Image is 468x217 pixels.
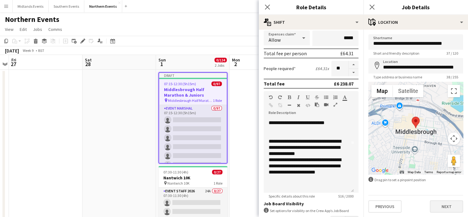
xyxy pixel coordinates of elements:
[84,0,122,12] button: Northern Events
[259,15,363,30] div: Shift
[5,15,59,24] h1: Northern Events
[10,61,16,68] span: 27
[442,75,463,79] span: 38 / 255
[84,61,92,68] span: 28
[278,95,282,100] button: Redo
[269,95,273,100] button: Undo
[448,155,460,167] button: Drag Pegman onto the map to open Street View
[400,170,404,174] button: Keyboard shortcuts
[213,98,222,103] span: 1 Role
[371,85,393,97] button: Show street map
[232,57,240,63] span: Mon
[424,170,433,174] a: Terms (opens in new tab)
[287,103,291,108] button: Horizontal Line
[296,95,301,100] button: Italic
[85,57,92,63] span: Sat
[211,81,222,86] span: 0/97
[342,95,347,100] button: Text Color
[349,69,358,77] button: Decrease
[368,51,424,56] span: Short and friendly description
[363,15,468,30] div: Location
[264,208,358,214] div: Set options for visibility on the Crew App’s Job Board
[370,166,390,174] img: Google
[214,181,222,186] span: 1 Role
[49,0,84,12] button: Southern Events
[13,0,49,12] button: Midlands Events
[370,166,390,174] a: Open this area in Google Maps (opens a new window)
[306,95,310,100] button: Underline
[269,37,281,43] span: Allow
[11,57,16,63] span: Fri
[363,3,468,11] h3: Job Details
[408,170,421,174] button: Map Data
[17,25,29,33] a: Edit
[368,75,427,79] span: Type address or business name
[38,48,44,53] div: BST
[315,66,329,71] div: £64.31 x
[306,103,310,108] button: HTML Code
[164,81,196,86] span: 07:15-12:30 (5h15m)
[315,95,319,100] button: Strikethrough
[259,3,363,11] h3: Role Details
[333,102,338,107] button: Fullscreen
[287,95,291,100] button: Bold
[340,50,354,56] div: £64.31
[264,194,320,198] span: Specific details about this role
[46,25,65,33] a: Comms
[2,25,16,33] a: View
[159,73,227,78] div: Draft
[215,63,226,68] div: 2 Jobs
[368,177,463,183] div: Drag pin to set a pinpoint position
[315,102,319,107] button: Paste as plain text
[5,27,14,32] span: View
[264,50,307,56] div: Total fee per person
[20,48,36,53] span: Week 9
[368,200,402,213] button: Previous
[264,81,285,87] div: Total fee
[264,66,296,71] label: People required
[168,98,213,103] span: Middlesbrough Half Marathon & Juniors
[158,72,227,164] app-job-card: Draft07:15-12:30 (5h15m)0/97Middlesbrough Half Marathon & Juniors Middlesbrough Half Marathon & J...
[324,95,328,100] button: Unordered List
[393,85,423,97] button: Show satellite imagery
[159,87,227,98] h3: Middlesbrough Half Marathon & Juniors
[349,61,358,69] button: Increase
[20,27,27,32] span: Edit
[264,201,358,207] h3: Job Board Visibility
[296,103,301,108] button: Clear Formatting
[33,27,42,32] span: Jobs
[333,95,338,100] button: Ordered List
[448,132,460,145] button: Map camera controls
[324,102,328,107] button: Insert video
[158,175,227,181] h3: Nantwich 10K
[333,194,358,198] span: 516 / 2000
[167,181,190,186] span: Nantwich 10K
[158,61,166,68] span: 1
[231,61,240,68] span: 2
[163,170,188,174] span: 07:30-11:30 (4h)
[442,51,463,56] span: 37 / 120
[5,48,19,54] div: [DATE]
[334,81,354,87] div: £6 238.07
[30,25,45,33] a: Jobs
[430,200,463,213] button: Next
[437,170,461,174] a: Report a map error
[48,27,62,32] span: Comms
[448,85,460,97] button: Toggle fullscreen view
[158,57,166,63] span: Sun
[214,58,227,62] span: 0/124
[212,170,222,174] span: 0/27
